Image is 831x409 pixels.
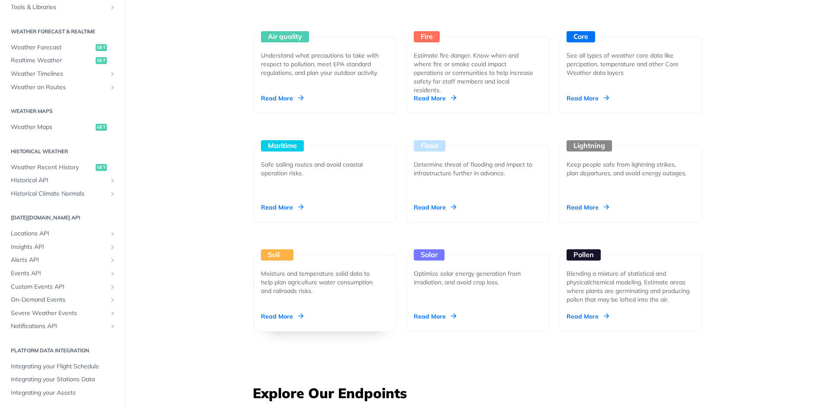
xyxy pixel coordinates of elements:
[6,1,118,14] a: Tools & LibrariesShow subpages for Tools & Libraries
[250,222,400,332] a: Soil Moisture and temperature solid data to help plan agriculture water consumption and railroads...
[11,163,93,172] span: Weather Recent History
[11,362,116,371] span: Integrating your Flight Schedule
[567,31,595,42] div: Core
[109,84,116,91] button: Show subpages for Weather on Routes
[6,54,118,67] a: Realtime Weatherget
[6,81,118,94] a: Weather on RoutesShow subpages for Weather on Routes
[6,373,118,386] a: Integrating your Stations Data
[11,375,116,384] span: Integrating your Stations Data
[261,140,304,151] div: Maritime
[261,51,382,77] div: Understand what precautions to take with respect to pollution, meet EPA standard regulations, and...
[6,187,118,200] a: Historical Climate NormalsShow subpages for Historical Climate Normals
[250,4,400,113] a: Air quality Understand what precautions to take with respect to pollution, meet EPA standard regu...
[109,190,116,197] button: Show subpages for Historical Climate Normals
[11,83,107,92] span: Weather on Routes
[567,203,609,212] div: Read More
[109,230,116,237] button: Show subpages for Locations API
[250,113,400,222] a: Maritime Safe sailing routes and avoid coastal operation risks. Read More
[556,222,705,332] a: Pollen Blending a mixture of statistical and physical/chemical modeling. Estimate areas where pla...
[11,269,107,278] span: Events API
[109,257,116,264] button: Show subpages for Alerts API
[6,360,118,373] a: Integrating your Flight Schedule
[109,71,116,77] button: Show subpages for Weather Timelines
[109,283,116,290] button: Show subpages for Custom Events API
[403,222,553,332] a: Solar Optimize solar energy generation from irradiation, and avoid crop loss. Read More
[567,160,688,177] div: Keep people safe from lightning strikes, plan departures, and avoid energy outages.
[11,56,93,65] span: Realtime Weather
[11,309,107,318] span: Severe Weather Events
[6,320,118,333] a: Notifications APIShow subpages for Notifications API
[567,269,695,304] div: Blending a mixture of statistical and physical/chemical modeling. Estimate areas where plants are...
[556,4,705,113] a: Core See all types of weather core data like percipation, temperature and other Core Weather data...
[109,4,116,11] button: Show subpages for Tools & Libraries
[567,51,688,77] div: See all types of weather core data like percipation, temperature and other Core Weather data layers
[414,203,456,212] div: Read More
[414,312,456,321] div: Read More
[414,249,444,261] div: Solar
[6,347,118,354] h2: Platform DATA integration
[261,312,303,321] div: Read More
[6,174,118,187] a: Historical APIShow subpages for Historical API
[403,4,553,113] a: Fire Estimate fire danger. Know when and where fire or smoke could impact operations or communiti...
[6,214,118,222] h2: [DATE][DOMAIN_NAME] API
[6,41,118,54] a: Weather Forecastget
[11,283,107,291] span: Custom Events API
[6,68,118,81] a: Weather TimelinesShow subpages for Weather Timelines
[11,256,107,264] span: Alerts API
[6,241,118,254] a: Insights APIShow subpages for Insights API
[11,229,107,238] span: Locations API
[96,124,107,131] span: get
[567,312,609,321] div: Read More
[414,51,535,94] div: Estimate fire danger. Know when and where fire or smoke could impact operations or communities to...
[11,123,93,132] span: Weather Maps
[556,113,705,222] a: Lightning Keep people safe from lightning strikes, plan departures, and avoid energy outages. Rea...
[6,161,118,174] a: Weather Recent Historyget
[6,227,118,240] a: Locations APIShow subpages for Locations API
[11,43,93,52] span: Weather Forecast
[6,148,118,155] h2: Historical Weather
[6,254,118,267] a: Alerts APIShow subpages for Alerts API
[567,249,601,261] div: Pollen
[261,203,303,212] div: Read More
[261,160,382,177] div: Safe sailing routes and avoid coastal operation risks.
[414,140,445,151] div: Flood
[11,176,107,185] span: Historical API
[11,190,107,198] span: Historical Climate Normals
[109,310,116,317] button: Show subpages for Severe Weather Events
[109,323,116,330] button: Show subpages for Notifications API
[261,31,309,42] div: Air quality
[109,244,116,251] button: Show subpages for Insights API
[11,389,116,397] span: Integrating your Assets
[109,270,116,277] button: Show subpages for Events API
[567,94,609,103] div: Read More
[96,44,107,51] span: get
[414,160,535,177] div: Determine threat of flooding and impact to infrastructure further in advance.
[109,296,116,303] button: Show subpages for On-Demand Events
[414,269,535,287] div: Optimize solar energy generation from irradiation, and avoid crop loss.
[261,94,303,103] div: Read More
[6,307,118,320] a: Severe Weather EventsShow subpages for Severe Weather Events
[96,164,107,171] span: get
[261,269,382,295] div: Moisture and temperature solid data to help plan agriculture water consumption and railroads risks.
[567,140,612,151] div: Lightning
[414,94,456,103] div: Read More
[6,121,118,134] a: Weather Mapsget
[11,70,107,78] span: Weather Timelines
[6,107,118,115] h2: Weather Maps
[11,243,107,251] span: Insights API
[6,267,118,280] a: Events APIShow subpages for Events API
[403,113,553,222] a: Flood Determine threat of flooding and impact to infrastructure further in advance. Read More
[11,3,107,12] span: Tools & Libraries
[6,28,118,35] h2: Weather Forecast & realtime
[11,296,107,304] span: On-Demand Events
[96,57,107,64] span: get
[109,177,116,184] button: Show subpages for Historical API
[253,383,703,403] h3: Explore Our Endpoints
[6,386,118,399] a: Integrating your Assets
[261,249,293,261] div: Soil
[414,31,440,42] div: Fire
[6,293,118,306] a: On-Demand EventsShow subpages for On-Demand Events
[11,322,107,331] span: Notifications API
[6,280,118,293] a: Custom Events APIShow subpages for Custom Events API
